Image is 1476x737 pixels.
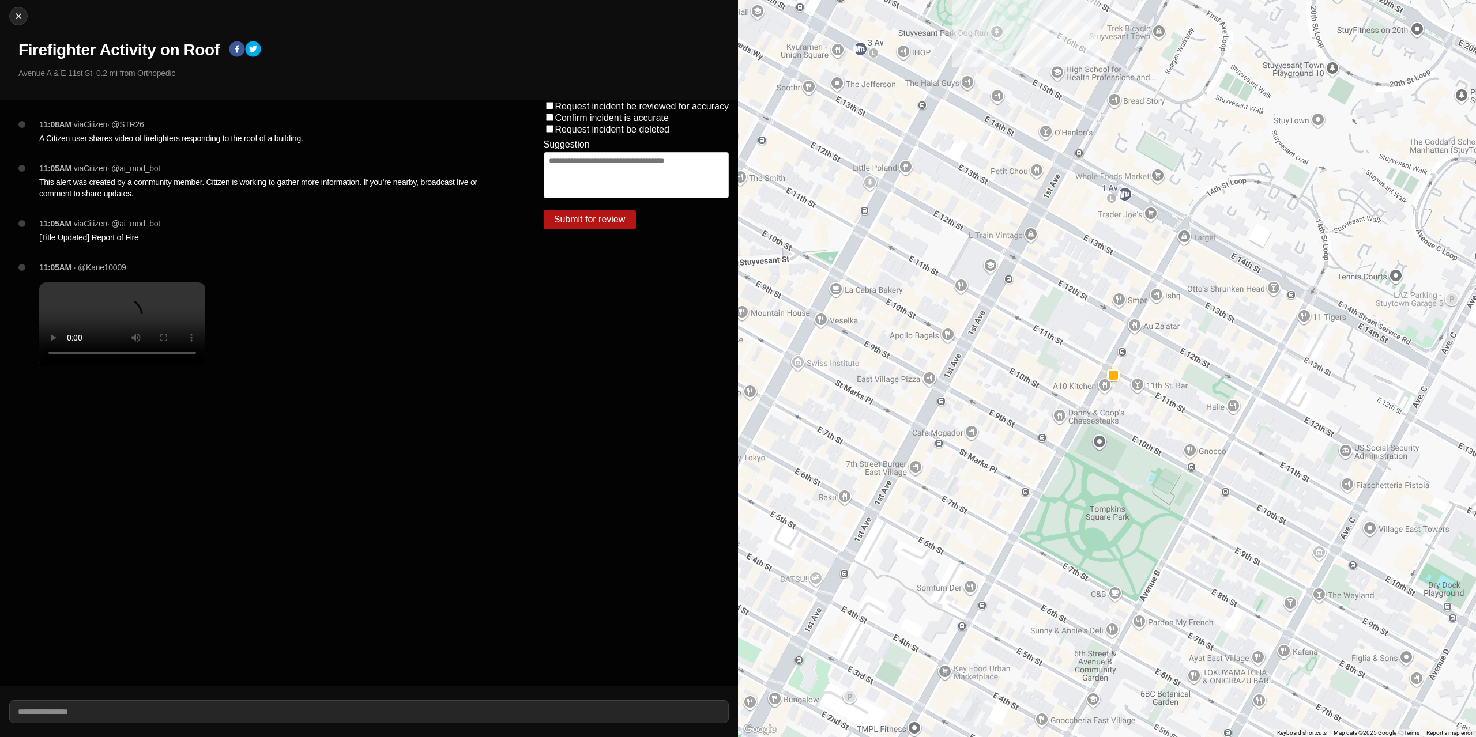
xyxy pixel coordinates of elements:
[1277,729,1327,737] button: Keyboard shortcuts
[1403,730,1419,736] a: Terms (opens in new tab)
[74,162,160,174] p: via Citizen · @ ai_mod_bot
[555,101,729,111] label: Request incident be reviewed for accuracy
[1334,730,1396,736] span: Map data ©2025 Google
[74,119,144,130] p: via Citizen · @ STR26
[555,113,669,123] label: Confirm incident is accurate
[39,232,498,243] p: [Title Updated] Report of Fire
[741,722,779,737] a: Open this area in Google Maps (opens a new window)
[39,218,71,229] p: 11:05AM
[544,210,636,229] button: Submit for review
[74,262,126,273] p: · @Kane10009
[544,139,590,150] label: Suggestion
[39,162,71,174] p: 11:05AM
[245,41,261,59] button: twitter
[39,133,498,144] p: A Citizen user shares video of firefighters responding to the roof of a building.
[74,218,160,229] p: via Citizen · @ ai_mod_bot
[1426,730,1473,736] a: Report a map error
[39,262,71,273] p: 11:05AM
[39,119,71,130] p: 11:08AM
[229,41,245,59] button: facebook
[555,124,669,134] label: Request incident be deleted
[13,10,24,22] img: cancel
[39,176,498,199] p: This alert was created by a community member. Citizen is working to gather more information. If y...
[9,7,28,25] button: cancel
[741,722,779,737] img: Google
[18,67,729,79] p: Avenue A & E 11st St · 0.2 mi from Orthopedic
[18,40,220,61] h1: Firefighter Activity on Roof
